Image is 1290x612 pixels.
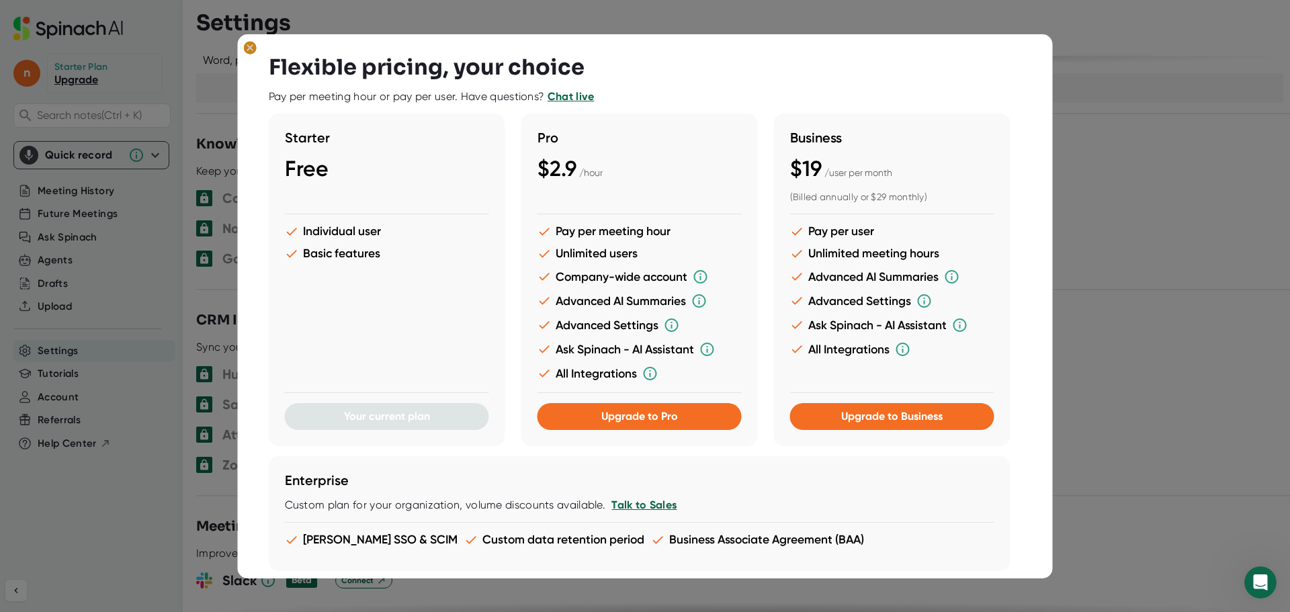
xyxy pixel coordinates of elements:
span: / user per month [824,167,892,178]
li: Ask Spinach - AI Assistant [790,317,994,333]
li: Business Associate Agreement (BAA) [651,533,864,547]
li: All Integrations [537,365,742,382]
li: Individual user [285,224,489,238]
button: Your current plan [285,403,489,430]
li: Ask Spinach - AI Assistant [537,341,742,357]
h3: Enterprise [285,472,994,488]
div: (Billed annually or $29 monthly) [790,191,994,204]
li: Advanced AI Summaries [537,293,742,309]
li: Advanced Settings [790,293,994,309]
h3: Business [790,130,994,146]
span: $19 [790,156,822,181]
a: Talk to Sales [611,498,677,511]
li: Pay per meeting hour [537,224,742,238]
li: Custom data retention period [464,533,644,547]
li: Company-wide account [537,269,742,285]
h3: Pro [537,130,742,146]
span: $2.9 [537,156,576,181]
button: Collapse window [404,5,429,31]
span: neutral face reaction [214,473,249,500]
span: Free [285,156,329,181]
div: Custom plan for your organization, volume discounts available. [285,498,994,512]
span: / hour [579,167,603,178]
button: go back [9,5,34,31]
span: 😐 [221,473,241,500]
li: Unlimited meeting hours [790,247,994,261]
div: Pay per meeting hour or pay per user. Have questions? [269,90,595,103]
a: Chat live [548,90,595,103]
span: smiley reaction [249,473,284,500]
div: Close [429,5,454,30]
li: Advanced AI Summaries [790,269,994,285]
span: Upgrade to Pro [601,410,678,423]
button: Upgrade to Business [790,403,994,430]
h3: Starter [285,130,489,146]
span: Your current plan [344,410,430,423]
span: 😞 [186,473,206,500]
button: Upgrade to Pro [537,403,742,430]
span: disappointed reaction [179,473,214,500]
li: Advanced Settings [537,317,742,333]
h3: Flexible pricing, your choice [269,54,585,80]
span: 😃 [256,473,275,500]
span: Upgrade to Business [841,410,943,423]
a: Open in help center [177,517,285,527]
li: Pay per user [790,224,994,238]
li: [PERSON_NAME] SSO & SCIM [285,533,458,547]
iframe: Intercom live chat [1244,566,1277,599]
div: Did this answer your question? [16,460,446,474]
li: Unlimited users [537,247,742,261]
li: All Integrations [790,341,994,357]
li: Basic features [285,247,489,261]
